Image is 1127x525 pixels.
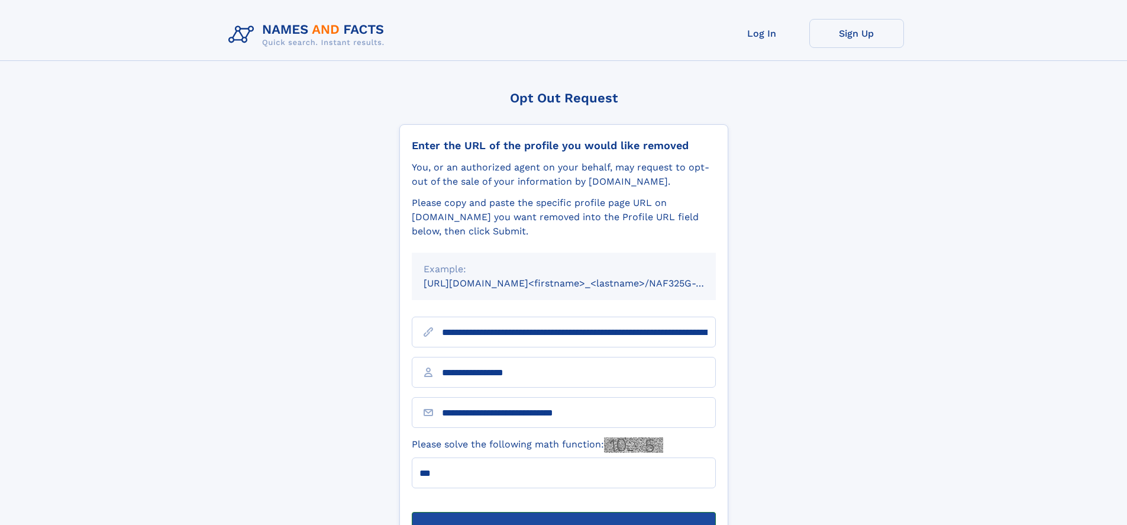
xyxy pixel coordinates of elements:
[412,139,716,152] div: Enter the URL of the profile you would like removed
[412,437,663,453] label: Please solve the following math function:
[809,19,904,48] a: Sign Up
[412,196,716,239] div: Please copy and paste the specific profile page URL on [DOMAIN_NAME] you want removed into the Pr...
[424,262,704,276] div: Example:
[715,19,809,48] a: Log In
[412,160,716,189] div: You, or an authorized agent on your behalf, may request to opt-out of the sale of your informatio...
[424,278,738,289] small: [URL][DOMAIN_NAME]<firstname>_<lastname>/NAF325G-xxxxxxxx
[224,19,394,51] img: Logo Names and Facts
[399,91,728,105] div: Opt Out Request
